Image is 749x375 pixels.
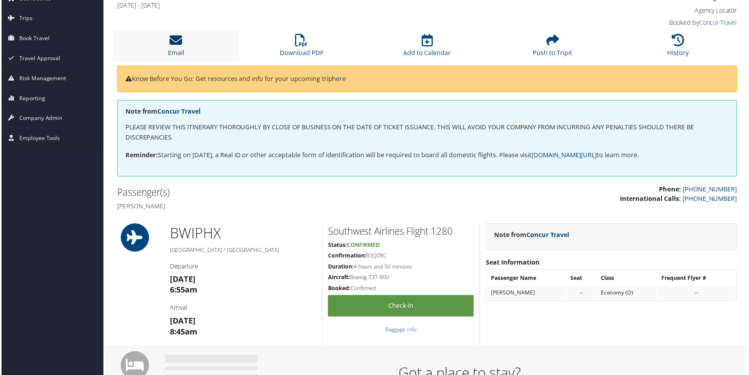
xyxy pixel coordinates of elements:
[328,226,474,239] h2: Southwest Airlines Flight 1280
[668,39,690,57] a: History
[169,247,315,255] h5: [GEOGRAPHIC_DATA] / [GEOGRAPHIC_DATA]
[124,108,200,116] strong: Note from
[328,285,474,293] h5: Confirmed
[487,287,566,301] td: [PERSON_NAME]
[169,286,197,296] strong: 6:55am
[567,272,596,286] th: Seat
[328,242,347,250] strong: Status:
[116,203,421,211] h4: [PERSON_NAME]
[328,253,474,261] h5: B3QZ8C
[116,1,580,9] h4: [DATE] - [DATE]
[592,18,738,27] h4: Booked by
[684,186,738,194] a: [PHONE_NUMBER]
[486,259,540,268] strong: Seat Information
[660,186,682,194] strong: Phone:
[18,129,59,149] span: Employee Tools
[328,285,350,293] strong: Booked:
[532,151,598,160] a: [DOMAIN_NAME][URL]
[18,109,61,129] span: Company Admin
[332,75,346,83] a: here
[700,18,738,27] a: Concur Travel
[621,195,682,204] strong: International Calls:
[279,39,323,57] a: Download PDF
[494,232,570,240] strong: Note from
[167,39,183,57] a: Email
[169,263,315,272] h4: Departure
[18,29,48,48] span: Book Travel
[328,253,366,260] strong: Confirmation:
[598,287,658,301] td: Economy (O)
[124,123,730,143] p: PLEASE REVIEW THIS ITINERARY THOROUGHLY BY CLOSE OF BUSINESS ON THE DATE OF TICKET ISSUANCE. THIS...
[328,274,350,282] strong: Aircraft:
[328,264,474,272] h5: 4 hours and 50 minutes
[592,6,738,15] h4: Agency Locator
[328,296,474,318] a: Check-in
[18,69,65,88] span: Risk Management
[124,151,730,161] p: Starting on [DATE], a Real ID or other acceptable form of identification will be required to boar...
[124,151,157,160] strong: Reminder:
[169,317,195,327] strong: [DATE]
[18,49,59,68] span: Travel Approval
[527,232,570,240] a: Concur Travel
[157,108,200,116] a: Concur Travel
[571,290,592,298] div: --
[533,39,573,57] a: Push to Tripit
[116,186,421,200] h2: Passenger(s)
[684,195,738,204] a: [PHONE_NUMBER]
[328,264,353,271] strong: Duration:
[385,327,417,335] a: Baggage Info
[328,274,474,282] h5: Boeing 737-800
[347,242,380,250] span: Confirmed
[18,9,31,28] span: Trips
[169,224,315,244] h1: BWI PHX
[403,39,451,57] a: Add to Calendar
[124,74,730,85] p: Know Before You Go: Get resources and info for your upcoming trip
[169,305,315,313] h4: Arrival
[662,290,733,298] div: --
[598,272,658,286] th: Class
[18,89,44,108] span: Reporting
[659,272,737,286] th: Frequent Flyer #
[169,275,195,285] strong: [DATE]
[487,272,566,286] th: Passenger Name
[169,328,197,338] strong: 8:45am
